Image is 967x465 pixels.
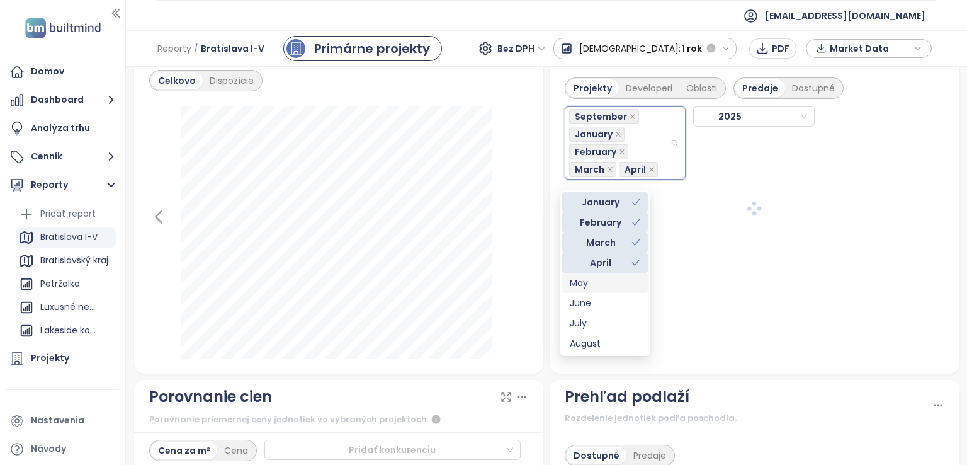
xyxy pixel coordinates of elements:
[194,37,198,60] span: /
[749,38,796,59] button: PDF
[40,206,96,222] div: Pridať report
[201,37,264,60] span: Bratislava I-V
[31,120,90,136] div: Analýza trhu
[679,79,724,97] div: Oblasti
[607,166,613,173] span: close
[6,116,119,141] a: Analýza trhu
[735,79,785,97] div: Predaje
[6,173,119,198] button: Reporty
[631,238,640,247] span: check
[16,227,116,248] div: Bratislava I-V
[283,36,442,61] a: primary
[157,37,191,60] span: Reporty
[6,59,119,84] a: Domov
[615,131,621,137] span: close
[575,145,616,159] span: February
[631,198,640,207] span: check
[40,323,100,338] div: Lakeside konkurencia
[565,385,689,409] div: Prehľad podlaží
[570,336,640,350] div: August
[575,163,604,176] span: March
[619,149,625,155] span: close
[626,447,673,464] div: Predaje
[569,127,625,142] span: January
[40,253,108,268] div: Bratislavský kraj
[631,258,640,267] span: check
[31,64,64,79] div: Domov
[575,110,627,123] span: September
[567,447,626,464] div: Dostupné
[648,166,655,173] span: close
[698,107,773,126] span: 2025
[569,144,628,159] span: February
[570,276,640,290] div: May
[682,37,702,60] span: 1 rok
[16,274,116,294] div: Petržalka
[570,236,631,250] div: March
[813,39,925,58] div: button
[785,79,842,97] div: Dostupné
[31,350,69,366] div: Projekty
[562,192,648,212] div: January
[562,293,648,313] div: June
[40,276,80,292] div: Petržalka
[570,316,640,330] div: July
[562,212,648,233] div: February
[40,229,98,245] div: Bratislava I-V
[772,42,789,55] span: PDF
[16,297,116,318] div: Luxusné nehnuteľnosti
[765,1,925,31] span: [EMAIL_ADDRESS][DOMAIN_NAME]
[6,144,119,169] button: Cenník
[619,162,658,177] span: April
[553,38,737,59] button: [DEMOGRAPHIC_DATA]:1 rok
[625,163,646,176] span: April
[630,113,636,120] span: close
[562,253,648,273] div: April
[149,385,272,409] div: Porovnanie cien
[31,413,84,428] div: Nastavenia
[16,251,116,271] div: Bratislavský kraj
[565,412,932,425] div: Rozdelenie jednotiek podľa poschodia.
[619,79,679,97] div: Developeri
[149,412,529,427] div: Porovnanie priemernej ceny jednotiek vo vybraných projektoch.
[562,333,648,353] div: August
[6,437,119,462] a: Návody
[31,441,66,457] div: Návody
[570,195,631,209] div: January
[6,408,119,433] a: Nastavenia
[151,442,217,459] div: Cena za m²
[6,88,119,113] button: Dashboard
[314,39,430,58] div: Primárne projekty
[16,204,116,224] div: Pridať report
[579,37,681,60] span: [DEMOGRAPHIC_DATA]:
[562,233,648,253] div: March
[570,215,631,229] div: February
[40,299,100,315] div: Luxusné nehnuteľnosti
[16,321,116,341] div: Lakeside konkurencia
[570,256,631,270] div: April
[830,39,911,58] span: Market Data
[497,39,546,58] span: Bez DPH
[570,296,640,310] div: June
[575,127,613,141] span: January
[151,72,203,89] div: Celkovo
[217,442,255,459] div: Cena
[569,109,639,124] span: September
[631,218,640,227] span: check
[21,15,105,41] img: logo
[6,346,119,371] a: Projekty
[567,79,619,97] div: Projekty
[562,273,648,293] div: May
[203,72,261,89] div: Dispozície
[562,313,648,333] div: July
[569,162,616,177] span: March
